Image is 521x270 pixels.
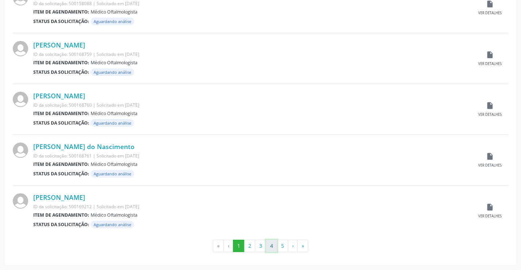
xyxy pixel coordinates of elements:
[478,112,502,117] div: Ver detalhes
[255,240,266,252] button: Go to page 3
[97,153,139,159] span: Solicitado em [DATE]
[33,171,89,177] b: Status da solicitação:
[97,51,139,57] span: Solicitado em [DATE]
[91,212,137,218] span: Médico Oftalmologista
[91,60,137,66] span: Médico Oftalmologista
[13,41,28,56] img: img
[33,102,95,108] span: ID da solicitação: S00168760 |
[91,9,137,15] span: Médico Oftalmologista
[13,240,508,252] ul: Pagination
[33,120,89,126] b: Status da solicitação:
[33,193,85,201] a: [PERSON_NAME]
[33,153,95,159] span: ID da solicitação: S00168761 |
[91,68,134,76] span: Aguardando análise
[13,193,28,209] img: img
[33,69,89,75] b: Status da solicitação:
[91,119,134,127] span: Aguardando análise
[297,240,308,252] button: Go to last page
[33,0,95,7] span: ID da solicitação: S00158088 |
[91,110,137,117] span: Médico Oftalmologista
[244,240,255,252] button: Go to page 2
[33,92,85,100] a: [PERSON_NAME]
[478,214,502,219] div: Ver detalhes
[33,110,89,117] b: Item de agendamento:
[33,161,89,167] b: Item de agendamento:
[97,102,139,108] span: Solicitado em [DATE]
[33,51,95,57] span: ID da solicitação: S00168759 |
[486,152,494,160] i: insert_drive_file
[13,142,28,158] img: img
[33,41,85,49] a: [PERSON_NAME]
[33,9,89,15] b: Item de agendamento:
[486,51,494,59] i: insert_drive_file
[233,240,244,252] button: Go to page 1
[33,212,89,218] b: Item de agendamento:
[33,142,135,151] a: [PERSON_NAME] do Nascimento
[97,204,139,210] span: Solicitado em [DATE]
[91,221,134,228] span: Aguardando análise
[33,18,89,24] b: Status da solicitação:
[91,170,134,178] span: Aguardando análise
[13,92,28,107] img: img
[486,203,494,211] i: insert_drive_file
[266,240,277,252] button: Go to page 4
[33,204,95,210] span: ID da solicitação: S00169212 |
[486,102,494,110] i: insert_drive_file
[277,240,288,252] button: Go to page 5
[478,61,502,66] div: Ver detalhes
[288,240,298,252] button: Go to next page
[33,221,89,228] b: Status da solicitação:
[91,18,134,25] span: Aguardando análise
[478,11,502,16] div: Ver detalhes
[97,0,139,7] span: Solicitado em [DATE]
[91,161,137,167] span: Médico Oftalmologista
[478,163,502,168] div: Ver detalhes
[33,60,89,66] b: Item de agendamento:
